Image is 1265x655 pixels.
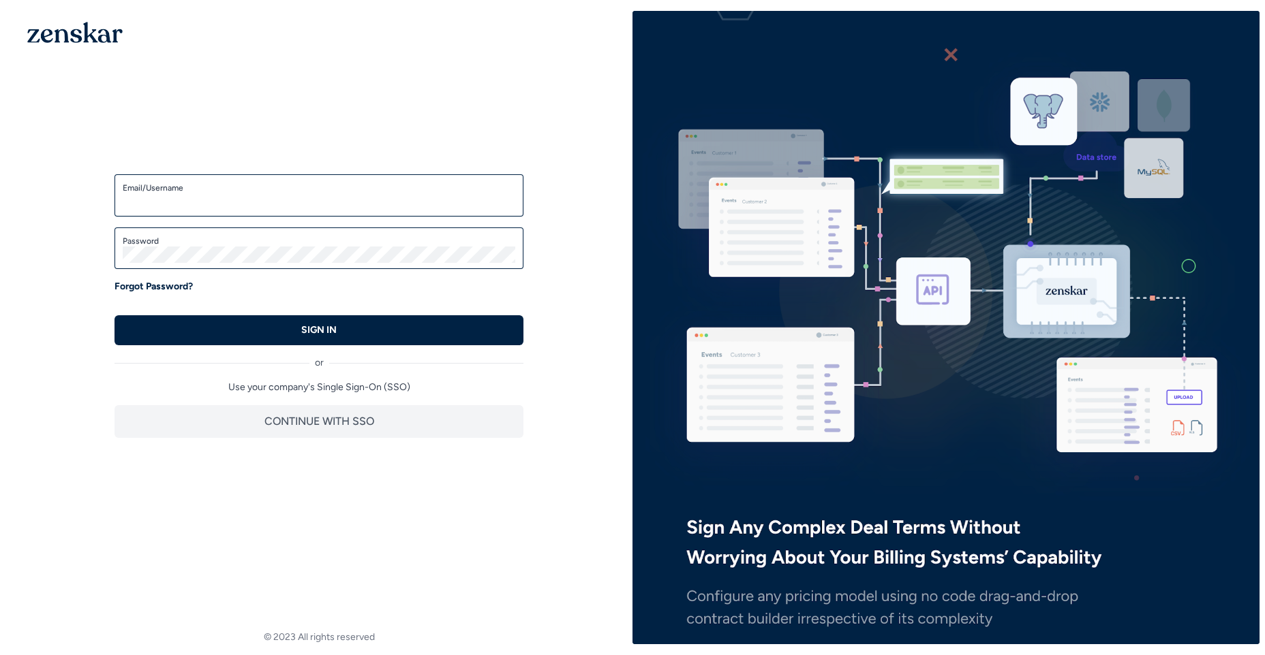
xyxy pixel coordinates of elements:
[115,315,523,345] button: SIGN IN
[123,182,515,193] label: Email/Username
[115,345,523,370] div: or
[115,405,523,438] button: CONTINUE WITH SSO
[123,236,515,246] label: Password
[115,280,193,293] a: Forgot Password?
[27,22,123,43] img: 1OGAJ2xQqyY4LXKgY66KYq0eOWRCkrZdAb3gUhuVAqdWPZE9SRJmCz+oDMSn4zDLXe31Ii730ItAGKgCKgCCgCikA4Av8PJUP...
[301,323,337,337] p: SIGN IN
[5,630,632,644] footer: © 2023 All rights reserved
[115,381,523,394] p: Use your company's Single Sign-On (SSO)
